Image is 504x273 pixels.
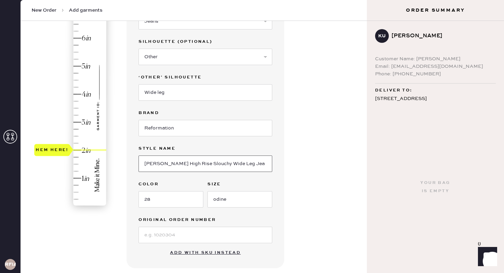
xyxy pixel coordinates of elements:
[375,55,496,63] div: Customer Name: [PERSON_NAME]
[471,242,501,272] iframe: Front Chat
[367,7,504,14] h3: Order Summary
[207,191,272,208] input: e.g. 30R
[207,180,272,188] label: Size
[139,145,272,153] label: Style name
[139,191,203,208] input: e.g. Navy
[5,262,16,267] h3: RFIA
[375,86,412,95] span: Deliver to:
[32,7,57,14] span: New Order
[166,246,245,260] button: Add with SKU instead
[36,146,69,154] div: Hem here!
[139,180,203,188] label: Color
[375,95,496,121] div: [STREET_ADDRESS] 4F [GEOGRAPHIC_DATA] , NY 11222
[420,179,450,195] div: Your bag is empty
[139,109,272,117] label: Brand
[139,156,272,172] input: e.g. Daisy 2 Pocket
[139,216,272,224] label: Original Order Number
[375,70,496,78] div: Phone: [PHONE_NUMBER]
[69,7,103,14] span: Add garments
[139,38,272,46] label: Silhouette (optional)
[139,73,272,82] label: ‘other’ silhouette
[378,34,386,38] h3: KU
[392,32,490,40] div: [PERSON_NAME]
[139,227,272,243] input: e.g. 1020304
[139,120,272,136] input: Brand name
[375,63,496,70] div: Email: [EMAIL_ADDRESS][DOMAIN_NAME]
